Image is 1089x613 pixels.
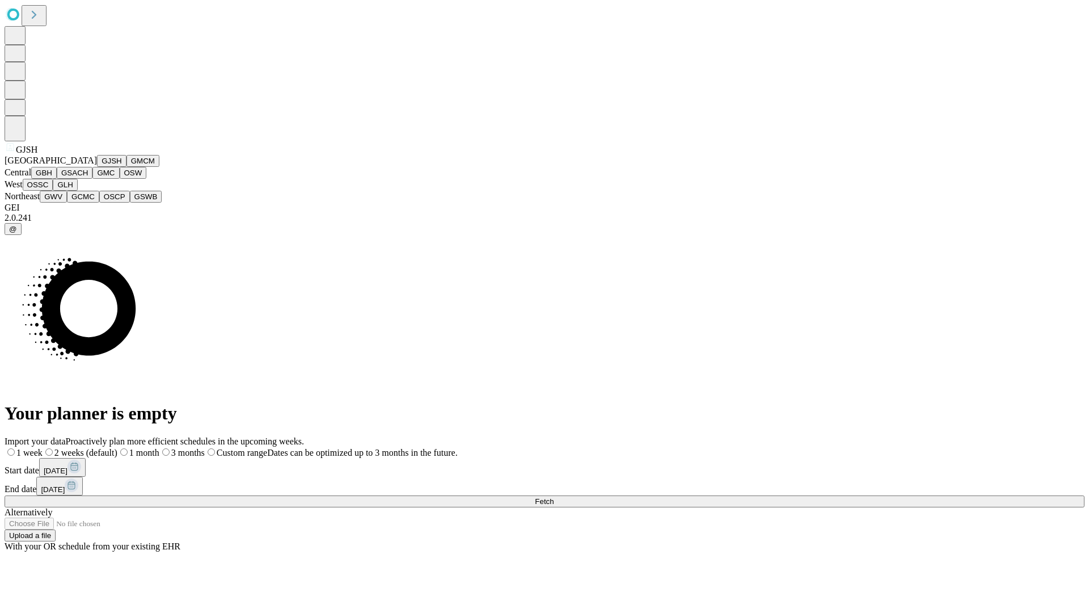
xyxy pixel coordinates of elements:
input: Custom rangeDates can be optimized up to 3 months in the future. [208,448,215,456]
span: GJSH [16,145,37,154]
span: 1 week [16,448,43,457]
div: Start date [5,458,1084,477]
span: 1 month [129,448,159,457]
div: 2.0.241 [5,213,1084,223]
input: 1 week [7,448,15,456]
button: GBH [31,167,57,179]
span: 3 months [171,448,205,457]
span: Custom range [217,448,267,457]
input: 2 weeks (default) [45,448,53,456]
button: GSACH [57,167,92,179]
span: Northeast [5,191,40,201]
span: [GEOGRAPHIC_DATA] [5,156,97,165]
input: 1 month [120,448,128,456]
button: [DATE] [36,477,83,496]
button: GMC [92,167,119,179]
span: [DATE] [44,467,67,475]
span: West [5,179,23,189]
span: Import your data [5,436,66,446]
input: 3 months [162,448,170,456]
span: With your OR schedule from your existing EHR [5,541,180,551]
button: OSSC [23,179,53,191]
button: OSW [120,167,147,179]
span: Central [5,167,31,177]
button: GWV [40,191,67,203]
span: @ [9,225,17,233]
h1: Your planner is empty [5,403,1084,424]
span: 2 weeks (default) [54,448,117,457]
span: Alternatively [5,507,52,517]
span: Dates can be optimized up to 3 months in the future. [267,448,457,457]
button: GLH [53,179,77,191]
span: [DATE] [41,485,65,494]
button: Fetch [5,496,1084,507]
span: Proactively plan more efficient schedules in the upcoming weeks. [66,436,304,446]
button: GCMC [67,191,99,203]
div: End date [5,477,1084,496]
button: Upload a file [5,530,56,541]
button: [DATE] [39,458,86,477]
button: OSCP [99,191,130,203]
button: @ [5,223,22,235]
button: GSWB [130,191,162,203]
button: GMCM [126,155,159,167]
button: GJSH [97,155,126,167]
span: Fetch [535,497,554,506]
div: GEI [5,203,1084,213]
